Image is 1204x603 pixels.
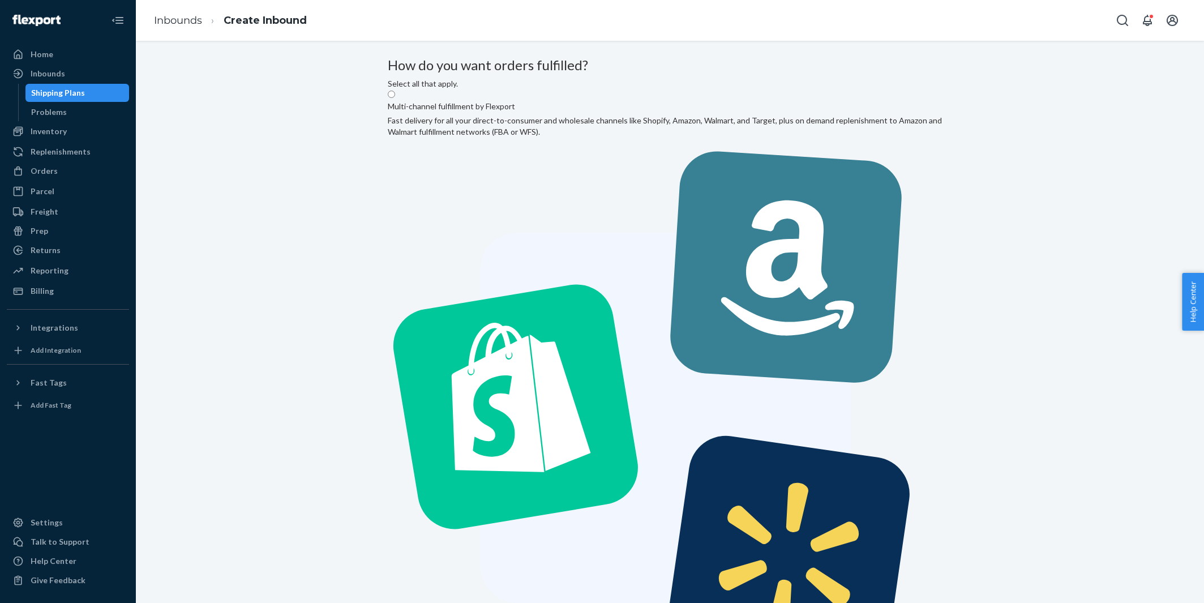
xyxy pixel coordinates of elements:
[388,115,953,138] div: Fast delivery for all your direct-to-consumer and wholesale channels like Shopify, Amazon, Walmar...
[154,14,202,27] a: Inbounds
[31,265,68,276] div: Reporting
[31,377,67,388] div: Fast Tags
[7,514,129,532] a: Settings
[31,126,67,137] div: Inventory
[31,245,61,256] div: Returns
[1161,9,1184,32] button: Open account menu
[388,58,953,72] h3: How do you want orders fulfilled?
[7,571,129,589] button: Give Feedback
[7,182,129,200] a: Parcel
[25,84,130,102] a: Shipping Plans
[7,45,129,63] a: Home
[7,122,129,140] a: Inventory
[7,396,129,414] a: Add Fast Tag
[1111,9,1134,32] button: Open Search Box
[106,9,129,32] button: Close Navigation
[31,322,78,333] div: Integrations
[31,400,71,410] div: Add Fast Tag
[388,91,395,98] input: Multi-channel fulfillment by FlexportFast delivery for all your direct-to-consumer and wholesale ...
[31,206,58,217] div: Freight
[12,15,61,26] img: Flexport logo
[31,555,76,567] div: Help Center
[7,282,129,300] a: Billing
[31,186,54,197] div: Parcel
[7,374,129,392] button: Fast Tags
[7,222,129,240] a: Prep
[1136,9,1159,32] button: Open notifications
[31,575,85,586] div: Give Feedback
[7,203,129,221] a: Freight
[31,49,53,60] div: Home
[24,8,65,18] span: Support
[7,65,129,83] a: Inbounds
[25,103,130,121] a: Problems
[145,4,316,37] ol: breadcrumbs
[31,345,81,355] div: Add Integration
[7,241,129,259] a: Returns
[7,533,129,551] button: Talk to Support
[31,285,54,297] div: Billing
[224,14,307,27] a: Create Inbound
[1182,273,1204,331] button: Help Center
[7,341,129,360] a: Add Integration
[31,517,63,528] div: Settings
[31,165,58,177] div: Orders
[7,143,129,161] a: Replenishments
[31,225,48,237] div: Prep
[31,106,67,118] div: Problems
[31,87,85,99] div: Shipping Plans
[7,319,129,337] button: Integrations
[31,536,89,548] div: Talk to Support
[388,101,515,112] label: Multi-channel fulfillment by Flexport
[31,68,65,79] div: Inbounds
[7,552,129,570] a: Help Center
[388,78,953,89] div: Select all that apply.
[7,262,129,280] a: Reporting
[31,146,91,157] div: Replenishments
[7,162,129,180] a: Orders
